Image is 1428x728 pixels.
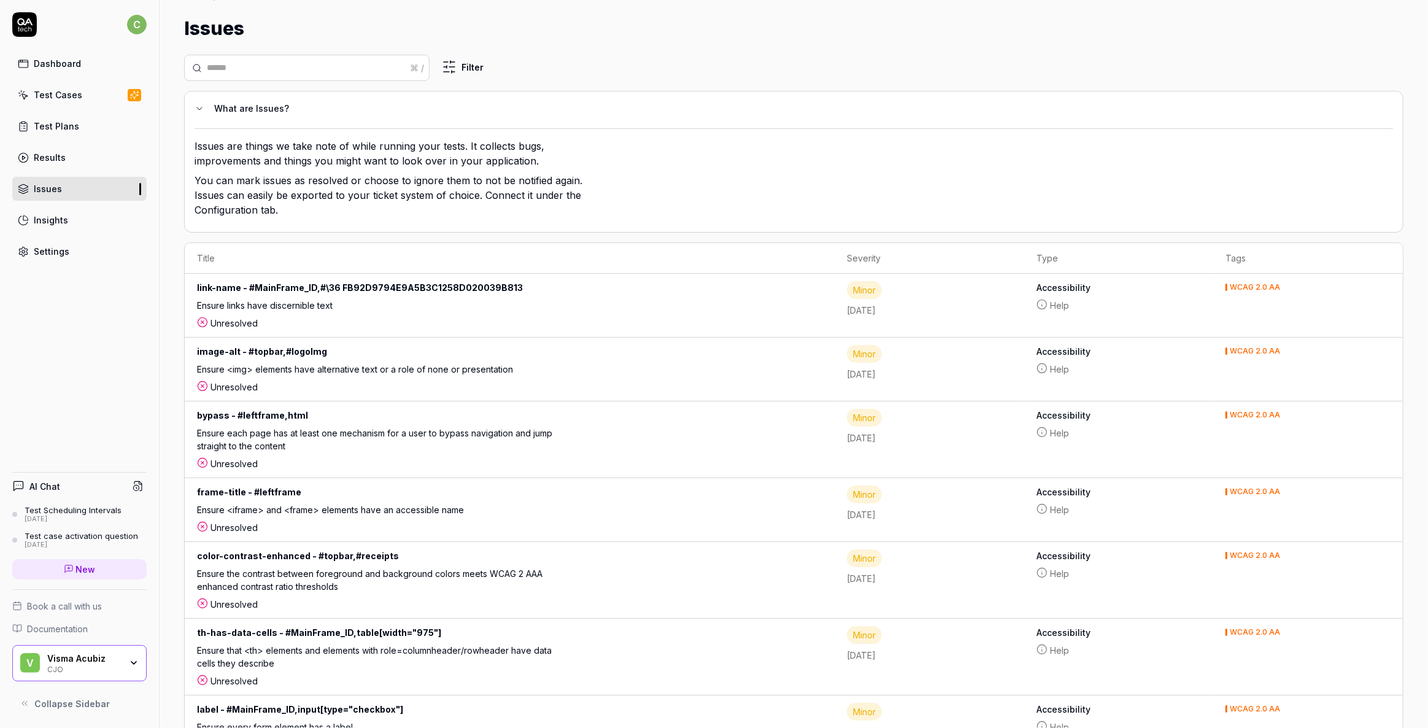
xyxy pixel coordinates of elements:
[847,305,876,316] time: [DATE]
[1230,284,1280,291] div: WCAG 2.0 AA
[1230,488,1280,495] div: WCAG 2.0 AA
[197,598,822,611] div: Unresolved
[34,151,66,164] div: Results
[12,52,147,76] a: Dashboard
[34,57,81,70] div: Dashboard
[34,120,79,133] div: Test Plans
[1036,703,1202,716] b: Accessibility
[197,457,822,470] div: Unresolved
[847,650,876,660] time: [DATE]
[25,541,138,549] div: [DATE]
[12,622,147,635] a: Documentation
[1036,281,1202,294] b: Accessibility
[197,486,596,503] div: frame-title - #leftframe
[847,509,876,520] time: [DATE]
[1225,549,1280,562] button: WCAG 2.0 AA
[12,177,147,201] a: Issues
[12,531,147,549] a: Test case activation question[DATE]
[197,281,596,299] div: link-name - #MainFrame_ID,#\36 FB92D9794E9A5B3C1258D020039B813
[1230,629,1280,636] div: WCAG 2.0 AA
[197,317,822,330] div: Unresolved
[127,15,147,34] span: c
[847,626,882,644] div: Minor
[34,88,82,101] div: Test Cases
[410,61,424,74] div: ⌘ /
[25,515,122,524] div: [DATE]
[1036,486,1202,498] b: Accessibility
[197,427,556,457] div: Ensure each page has at least one mechanism for a user to bypass navigation and jump straight to ...
[1036,626,1202,639] b: Accessibility
[25,505,122,515] div: Test Scheduling Intervals
[197,703,596,721] div: label - #MainFrame_ID,input[type="checkbox"]
[29,480,60,493] h4: AI Chat
[12,559,147,579] a: New
[847,703,882,721] div: Minor
[127,12,147,37] button: c
[847,345,882,363] div: Minor
[835,243,1024,274] th: Severity
[1225,345,1280,358] button: WCAG 2.0 AA
[197,363,556,381] div: Ensure <img> elements have alternative text or a role of none or presentation
[185,243,835,274] th: Title
[1225,626,1280,639] button: WCAG 2.0 AA
[1225,409,1280,422] button: WCAG 2.0 AA
[847,549,882,567] div: Minor
[197,345,596,363] div: image-alt - #topbar,#logoImg
[25,531,138,541] div: Test case activation question
[847,486,882,503] div: Minor
[12,691,147,716] button: Collapse Sidebar
[76,563,96,576] span: New
[847,281,882,299] div: Minor
[197,644,556,675] div: Ensure that <th> elements and elements with role=columnheader/rowheader have data cells they desc...
[1225,486,1280,498] button: WCAG 2.0 AA
[197,521,822,534] div: Unresolved
[1036,427,1202,440] a: Help
[1213,243,1403,274] th: Tags
[1036,644,1202,657] a: Help
[847,573,876,584] time: [DATE]
[1024,243,1214,274] th: Type
[1036,567,1202,580] a: Help
[184,15,244,42] h1: Issues
[197,549,596,567] div: color-contrast-enhanced - #topbar,#receipts
[27,622,88,635] span: Documentation
[47,653,121,664] div: Visma Acubiz
[34,697,110,710] span: Collapse Sidebar
[1036,299,1202,312] a: Help
[434,55,491,79] button: Filter
[195,173,593,222] p: You can mark issues as resolved or choose to ignore them to not be notified again. Issues can eas...
[12,208,147,232] a: Insights
[214,101,1383,116] div: What are Issues?
[1225,703,1280,716] button: WCAG 2.0 AA
[12,114,147,138] a: Test Plans
[1230,411,1280,419] div: WCAG 2.0 AA
[197,675,822,687] div: Unresolved
[12,239,147,263] a: Settings
[197,503,556,521] div: Ensure <iframe> and <frame> elements have an accessible name
[195,101,1383,116] button: What are Issues?
[197,626,596,644] div: th-has-data-cells - #MainFrame_ID,table[width="975"]
[12,145,147,169] a: Results
[1036,409,1202,422] b: Accessibility
[1230,347,1280,355] div: WCAG 2.0 AA
[1230,552,1280,559] div: WCAG 2.0 AA
[1036,549,1202,562] b: Accessibility
[12,505,147,524] a: Test Scheduling Intervals[DATE]
[847,433,876,443] time: [DATE]
[197,299,556,317] div: Ensure links have discernible text
[195,139,593,173] p: Issues are things we take note of while running your tests. It collects bugs, improvements and th...
[1036,503,1202,516] a: Help
[197,567,556,598] div: Ensure the contrast between foreground and background colors meets WCAG 2 AAA enhanced contrast r...
[847,409,882,427] div: Minor
[1230,705,1280,713] div: WCAG 2.0 AA
[1036,363,1202,376] a: Help
[27,600,102,613] span: Book a call with us
[1225,281,1280,294] button: WCAG 2.0 AA
[47,664,121,673] div: CJO
[20,653,40,673] span: V
[34,182,62,195] div: Issues
[12,83,147,107] a: Test Cases
[1036,345,1202,358] b: Accessibility
[12,600,147,613] a: Book a call with us
[12,645,147,682] button: VVisma AcubizCJO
